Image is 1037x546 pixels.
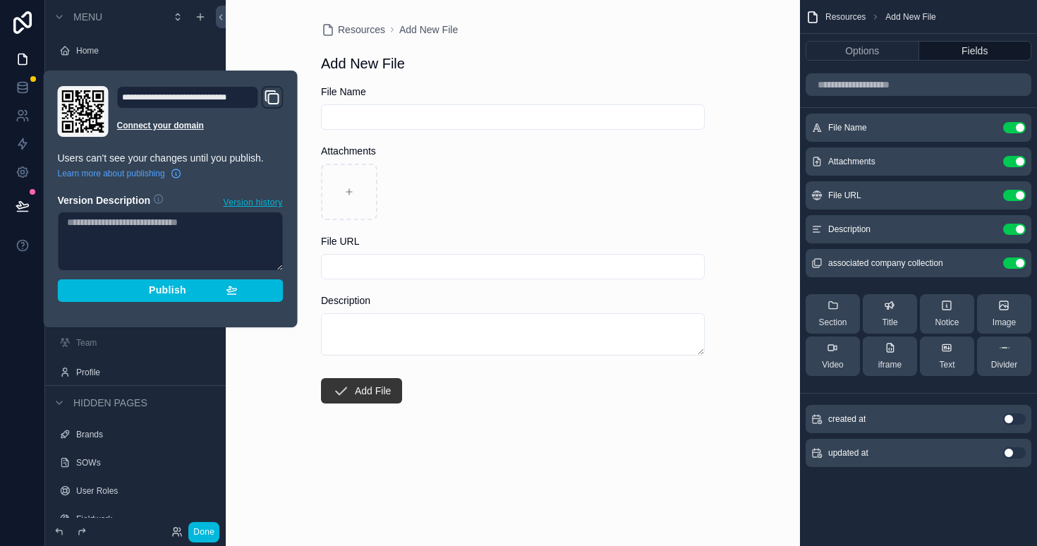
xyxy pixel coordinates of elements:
[935,317,959,328] span: Notice
[977,336,1031,376] button: Divider
[863,294,917,334] button: Title
[806,336,860,376] button: Video
[321,378,402,404] button: Add File
[321,86,366,97] span: File Name
[321,145,376,157] span: Attachments
[828,447,868,459] span: updated at
[76,429,209,440] label: Brands
[321,23,385,37] a: Resources
[58,151,284,165] p: Users can't see your changes until you publish.
[878,359,902,370] span: iframe
[828,224,871,235] span: Description
[223,193,284,209] button: Version history
[977,294,1031,334] button: Image
[828,122,867,133] span: File Name
[939,359,954,370] span: Text
[76,367,209,378] label: Profile
[321,295,370,306] span: Description
[828,257,943,269] span: associated company collection
[882,317,897,328] span: Title
[818,317,847,328] span: Section
[806,41,919,61] button: Options
[993,317,1016,328] span: Image
[224,194,283,208] span: Version history
[399,23,458,37] a: Add New File
[920,336,974,376] button: Text
[806,294,860,334] button: Section
[73,10,102,24] span: Menu
[58,168,182,179] a: Learn more about publishing
[828,156,875,167] span: Attachments
[991,359,1017,370] span: Divider
[863,336,917,376] button: iframe
[117,86,284,137] div: Domain and Custom Link
[76,337,209,348] label: Team
[58,279,284,302] button: Publish
[920,294,974,334] button: Notice
[76,457,209,468] label: SOWs
[73,396,147,410] span: Hidden pages
[76,514,209,525] label: Fieldwork
[117,120,284,131] a: Connect your domain
[885,11,935,23] span: Add New File
[338,23,385,37] span: Resources
[825,11,866,23] span: Resources
[321,236,359,247] span: File URL
[321,54,405,73] h1: Add New File
[828,413,866,425] span: created at
[76,45,209,56] label: Home
[58,193,150,209] h2: Version Description
[919,41,1032,61] button: Fields
[76,485,209,497] label: User Roles
[188,522,219,542] button: Done
[828,190,861,201] span: File URL
[822,359,843,370] span: Video
[149,284,186,297] span: Publish
[58,168,165,179] span: Learn more about publishing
